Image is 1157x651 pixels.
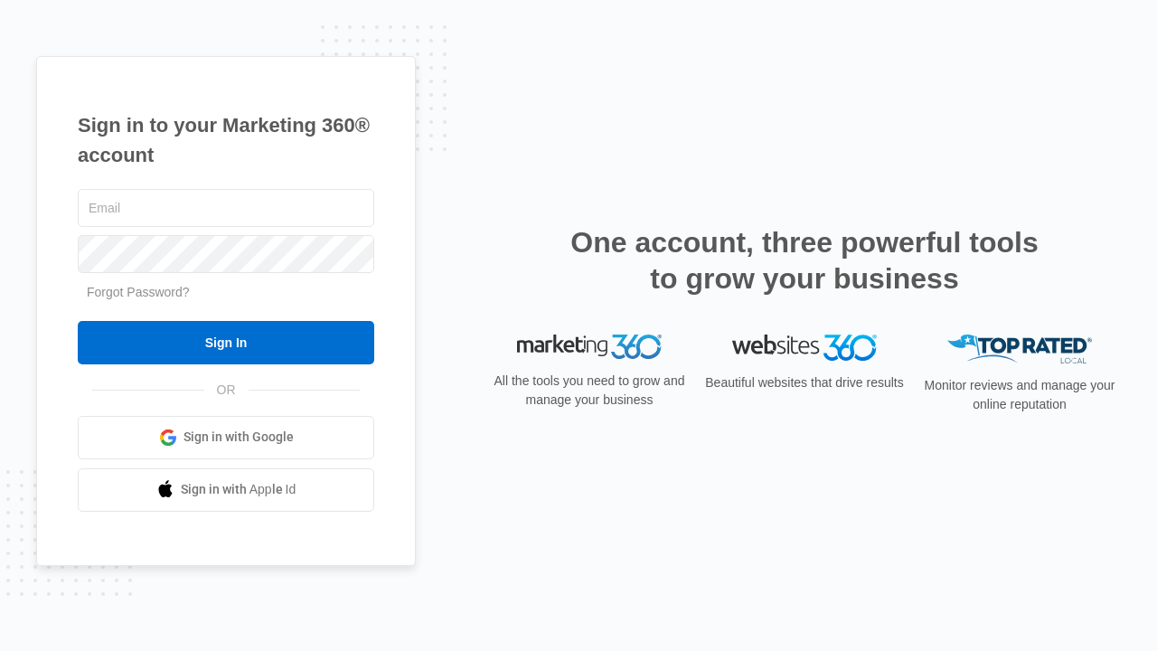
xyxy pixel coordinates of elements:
[87,285,190,299] a: Forgot Password?
[488,372,691,410] p: All the tools you need to grow and manage your business
[78,321,374,364] input: Sign In
[947,335,1092,364] img: Top Rated Local
[78,110,374,170] h1: Sign in to your Marketing 360® account
[183,428,294,447] span: Sign in with Google
[517,335,662,360] img: Marketing 360
[78,468,374,512] a: Sign in with Apple Id
[732,335,877,361] img: Websites 360
[565,224,1044,297] h2: One account, three powerful tools to grow your business
[78,416,374,459] a: Sign in with Google
[78,189,374,227] input: Email
[703,373,906,392] p: Beautiful websites that drive results
[181,480,296,499] span: Sign in with Apple Id
[918,376,1121,414] p: Monitor reviews and manage your online reputation
[204,381,249,400] span: OR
